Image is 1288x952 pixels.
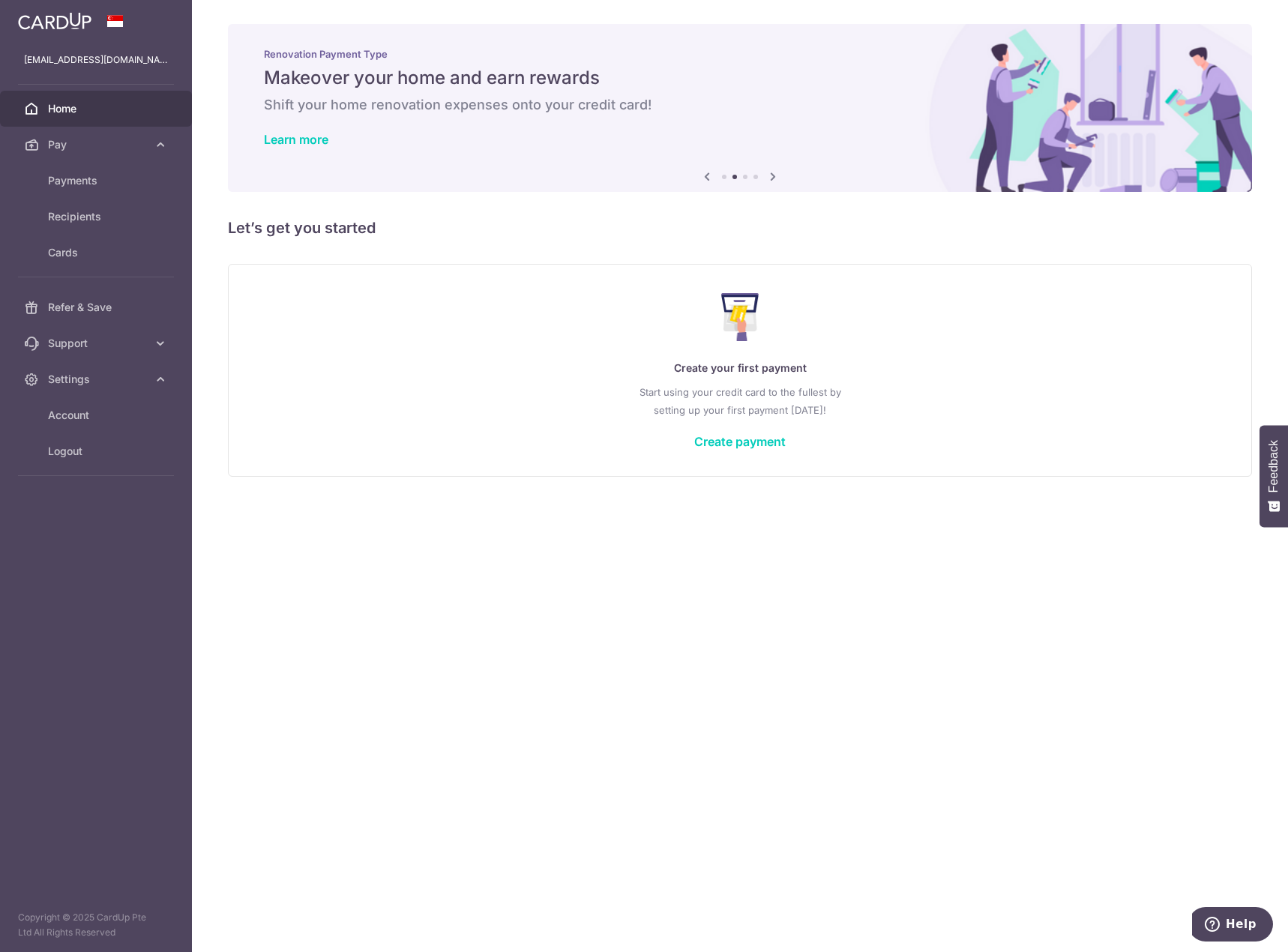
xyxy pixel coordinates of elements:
[264,132,328,147] a: Learn more
[264,48,1216,60] p: Renovation Payment Type
[48,101,147,116] span: Home
[264,96,1216,114] h6: Shift your home renovation expenses onto your credit card!
[48,336,147,351] span: Support
[1192,907,1273,945] iframe: Opens a widget where you can find more information
[48,444,147,459] span: Logout
[259,359,1221,377] p: Create your first payment
[24,52,168,67] p: [EMAIL_ADDRESS][DOMAIN_NAME]
[48,137,147,152] span: Pay
[48,372,147,387] span: Settings
[48,173,147,188] span: Payments
[694,434,786,449] a: Create payment
[1260,425,1288,527] button: Feedback - Show survey
[18,12,91,30] img: CardUp
[228,216,1252,240] h5: Let’s get you started
[264,66,1216,90] h5: Makeover your home and earn rewards
[259,383,1221,419] p: Start using your credit card to the fullest by setting up your first payment [DATE]!
[721,293,759,341] img: Make Payment
[48,245,147,260] span: Cards
[48,300,147,315] span: Refer & Save
[48,408,147,423] span: Account
[48,209,147,224] span: Recipients
[1267,440,1281,492] span: Feedback
[228,24,1252,192] img: Renovation banner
